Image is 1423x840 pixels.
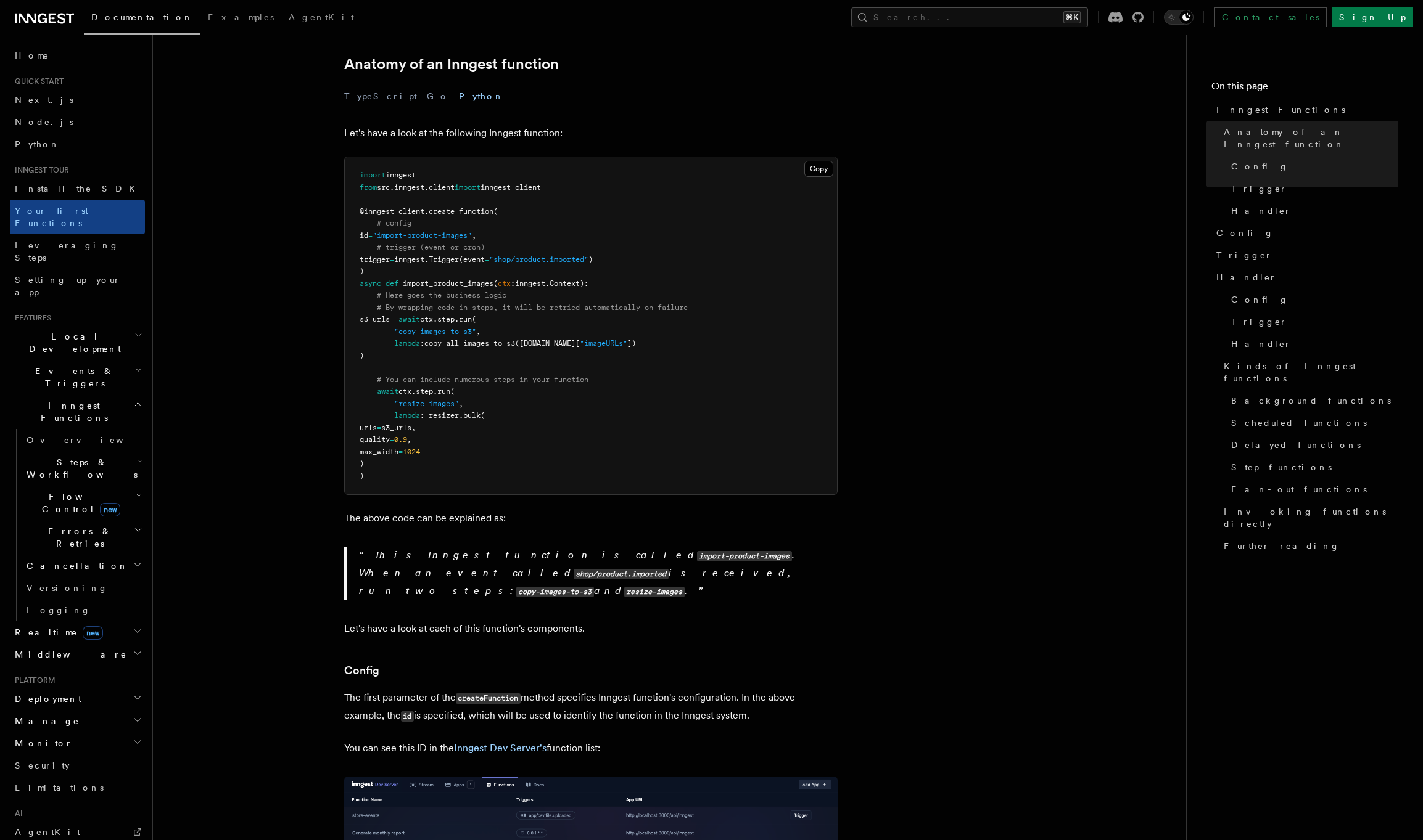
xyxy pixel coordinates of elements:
p: This Inngest function is called . When an event called is received, run two steps: and . [359,547,838,600]
a: Further reading [1219,535,1398,557]
button: Go [427,83,449,110]
a: Config [1226,155,1398,177]
span: import_product_images [403,279,493,288]
span: inngest [394,183,424,192]
h4: On this page [1211,79,1398,99]
span: id [360,231,368,240]
span: 1024 [403,447,420,456]
code: import-product-images [697,551,792,561]
span: run [459,315,472,324]
span: Kinds of Inngest functions [1224,360,1398,385]
button: Flow Controlnew [22,486,145,520]
button: Steps & Workflows [22,451,145,486]
span: Features [10,313,51,323]
span: = [485,255,489,264]
span: Quick start [10,76,64,86]
span: inngest_client [481,183,541,192]
span: . [411,387,416,396]
span: Trigger [1231,316,1287,328]
span: inngest [386,171,416,179]
span: Overview [27,435,154,445]
span: ctx [420,315,433,324]
a: Config [344,662,379,679]
span: Handler [1216,271,1277,283]
span: "copy-images-to-s3" [394,327,476,336]
a: Home [10,44,145,67]
a: Kinds of Inngest functions [1219,355,1398,389]
span: Documentation [91,12,193,22]
span: Limitations [15,783,104,793]
span: ) [360,459,364,468]
button: Realtimenew [10,621,145,643]
a: Setting up your app [10,269,145,303]
button: Cancellation [22,555,145,577]
a: Trigger [1211,244,1398,266]
span: await [398,315,420,324]
a: Step functions [1226,456,1398,478]
a: Background functions [1226,389,1398,412]
code: resize-images [624,587,685,597]
span: = [390,255,394,264]
span: . [545,279,550,288]
span: Logging [27,605,91,615]
span: ( [450,387,455,396]
button: TypeScript [344,83,417,110]
span: from [360,183,377,192]
span: , [407,435,411,444]
span: # By wrapping code in steps, it will be retried automatically on failure [377,303,688,312]
span: ( [472,315,476,324]
span: . [455,315,459,324]
a: Anatomy of an Inngest function [344,55,559,73]
span: ( [493,207,498,216]
span: Deployment [10,693,81,705]
span: async [360,279,381,288]
span: s3_urls, [381,423,416,432]
button: Events & Triggers [10,360,145,394]
span: Inngest tour [10,165,69,175]
span: Fan-out functions [1231,483,1367,495]
span: Errors & Retries [22,525,134,550]
span: = [377,423,381,432]
a: Handler [1211,266,1398,288]
span: create_function [429,207,493,216]
span: Inngest Functions [1216,104,1345,116]
span: # You can include numerous steps in your function [377,375,588,384]
button: Errors & Retries [22,520,145,555]
button: Local Development [10,325,145,360]
span: Steps & Workflows [22,456,138,481]
span: Examples [208,12,274,22]
span: lambda [394,339,420,348]
span: Further reading [1224,540,1340,552]
span: Context): [550,279,588,288]
span: Step functions [1231,461,1332,473]
a: Examples [200,4,281,33]
span: ([DOMAIN_NAME][ [515,339,580,348]
span: client [429,183,455,192]
span: Handler [1231,205,1292,217]
span: ctx [498,279,511,288]
span: def [386,279,398,288]
span: Monitor [10,737,73,749]
span: inngest. [394,255,429,264]
span: = [398,447,403,456]
button: Search...⌘K [851,7,1088,27]
span: Invoking functions directly [1224,505,1398,530]
span: Inngest Functions [10,399,133,424]
a: Overview [22,429,145,451]
span: . [433,387,437,396]
a: Limitations [10,777,145,799]
kbd: ⌘K [1063,11,1081,23]
span: ) [360,267,364,275]
p: Let's have a look at the following Inngest function: [344,124,838,142]
a: Next.js [10,89,145,111]
span: new [83,626,103,640]
span: = [390,435,394,444]
a: Config [1211,222,1398,244]
button: Deployment [10,688,145,710]
span: max_width [360,447,398,456]
a: Trigger [1226,311,1398,333]
span: 0.9 [394,435,407,444]
span: Versioning [27,583,108,593]
a: Leveraging Steps [10,234,145,269]
a: Anatomy of an Inngest function [1219,121,1398,155]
